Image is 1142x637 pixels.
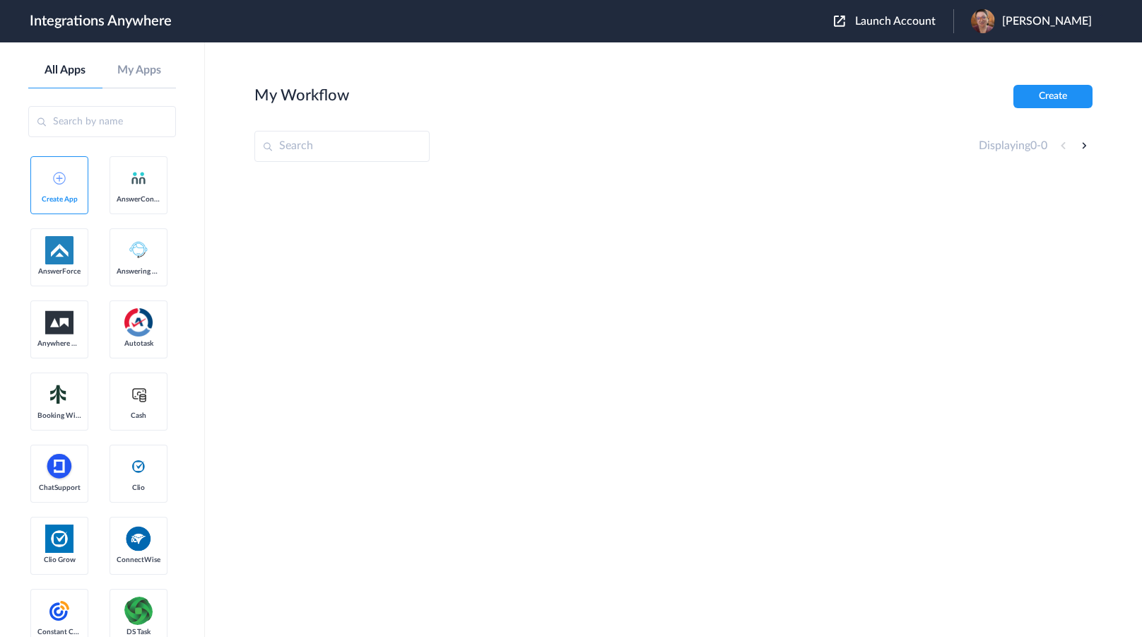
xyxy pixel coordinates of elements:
[254,86,349,105] h2: My Workflow
[37,339,81,348] span: Anywhere Works
[1002,15,1092,28] span: [PERSON_NAME]
[30,13,172,30] h1: Integrations Anywhere
[254,131,430,162] input: Search
[1013,85,1093,108] button: Create
[124,597,153,625] img: distributedSource.png
[45,597,73,625] img: constant-contact.svg
[45,382,73,407] img: Setmore_Logo.svg
[130,386,148,403] img: cash-logo.svg
[117,556,160,564] span: ConnectWise
[45,452,73,481] img: chatsupport-icon.svg
[124,525,153,552] img: connectwise.png
[117,411,160,420] span: Cash
[45,525,73,553] img: Clio.jpg
[117,195,160,204] span: AnswerConnect
[45,236,73,264] img: af-app-logo.svg
[28,106,176,137] input: Search by name
[117,628,160,636] span: DS Task
[117,484,160,492] span: Clio
[855,16,936,27] span: Launch Account
[1030,140,1037,151] span: 0
[53,172,66,185] img: add-icon.svg
[130,458,147,475] img: clio-logo.svg
[124,236,153,264] img: Answering_service.png
[37,267,81,276] span: AnswerForce
[102,64,177,77] a: My Apps
[37,411,81,420] span: Booking Widget
[834,16,845,27] img: launch-acct-icon.svg
[28,64,102,77] a: All Apps
[37,556,81,564] span: Clio Grow
[117,339,160,348] span: Autotask
[1041,140,1047,151] span: 0
[979,139,1047,153] h4: Displaying -
[37,628,81,636] span: Constant Contact
[130,170,147,187] img: answerconnect-logo.svg
[37,484,81,492] span: ChatSupport
[834,15,953,28] button: Launch Account
[117,267,160,276] span: Answering Service
[37,195,81,204] span: Create App
[971,9,995,33] img: img-9697.jpg
[45,311,73,334] img: aww.png
[124,308,153,337] img: autotask.png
